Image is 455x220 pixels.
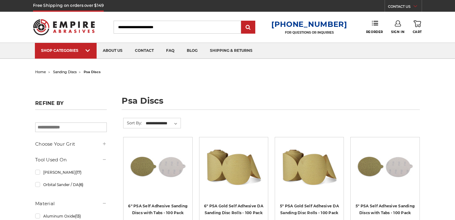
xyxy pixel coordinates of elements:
[181,43,204,59] a: blog
[79,182,83,187] span: (6)
[391,30,404,34] span: Sign In
[97,43,129,59] a: about us
[128,142,188,191] img: 6 inch psa sanding disc
[35,156,107,164] h5: Tool Used On
[75,214,81,218] span: (13)
[35,70,46,74] a: home
[413,30,422,34] span: Cart
[279,142,339,191] img: 5" Sticky Backed Sanding Discs on a roll
[204,43,259,59] a: shipping & returns
[204,142,264,191] img: 6" DA Sanding Discs on a Roll
[35,140,107,148] h5: Choose Your Grit
[53,70,77,74] a: sanding discs
[355,142,415,191] img: 5 inch PSA Disc
[33,15,95,39] img: Empire Abrasives
[271,31,347,35] p: FOR QUESTIONS OR INQUIRIES
[366,30,383,34] span: Reorder
[35,200,107,207] h5: Material
[366,20,383,34] a: Reorder
[388,3,422,12] a: CONTACT US
[160,43,181,59] a: faq
[35,100,107,110] h5: Refine by
[145,119,181,128] select: Sort By:
[76,170,81,175] span: (17)
[84,70,101,74] span: psa discs
[129,43,160,59] a: contact
[271,20,347,29] a: [PHONE_NUMBER]
[35,167,107,178] a: [PERSON_NAME](17)
[41,48,90,53] div: SHOP CATEGORIES
[123,118,142,127] label: Sort By:
[35,179,107,190] a: Orbital Sander / DA(6)
[242,21,254,34] input: Submit
[413,20,422,34] a: Cart
[122,97,420,110] h1: psa discs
